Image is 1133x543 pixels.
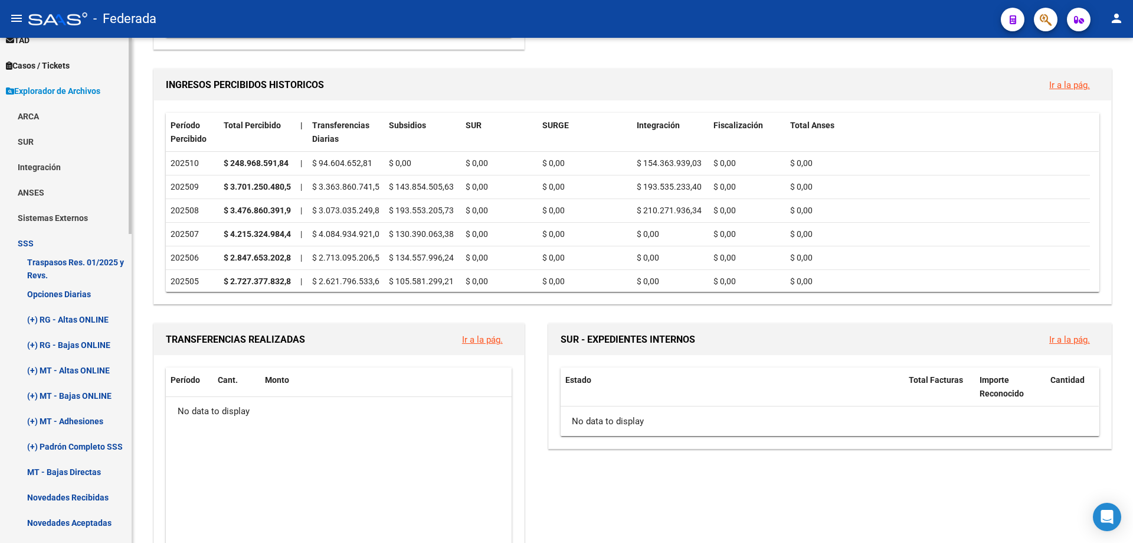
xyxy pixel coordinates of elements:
[790,206,813,215] span: $ 0,00
[713,121,763,130] span: Fiscalización
[538,113,632,152] datatable-header-cell: SURGE
[166,397,512,427] div: No data to display
[93,6,156,32] span: - Federada
[389,182,454,191] span: $ 143.854.505,63
[312,182,384,191] span: $ 3.363.860.741,51
[312,206,384,215] span: $ 3.073.035.249,86
[265,375,289,385] span: Monto
[632,113,709,152] datatable-header-cell: Integración
[637,229,659,239] span: $ 0,00
[224,121,281,130] span: Total Percibido
[389,277,454,286] span: $ 105.581.299,21
[790,229,813,239] span: $ 0,00
[166,113,219,152] datatable-header-cell: Período Percibido
[461,113,538,152] datatable-header-cell: SUR
[790,277,813,286] span: $ 0,00
[224,253,296,262] strong: $ 2.847.653.202,81
[171,375,200,385] span: Período
[542,158,565,168] span: $ 0,00
[1109,11,1124,25] mat-icon: person
[1040,329,1099,350] button: Ir a la pág.
[224,206,296,215] strong: $ 3.476.860.391,93
[224,182,296,191] strong: $ 3.701.250.480,54
[312,158,372,168] span: $ 94.604.652,81
[224,229,296,239] strong: $ 4.215.324.984,46
[542,277,565,286] span: $ 0,00
[6,59,70,72] span: Casos / Tickets
[466,121,482,130] span: SUR
[713,158,736,168] span: $ 0,00
[466,253,488,262] span: $ 0,00
[637,253,659,262] span: $ 0,00
[6,34,30,47] span: TAD
[1093,503,1121,531] div: Open Intercom Messenger
[637,182,702,191] span: $ 193.535.233,40
[389,253,454,262] span: $ 134.557.996,24
[224,277,296,286] strong: $ 2.727.377.832,83
[790,253,813,262] span: $ 0,00
[462,334,503,345] a: Ir a la pág.
[218,375,238,385] span: Cant.
[542,253,565,262] span: $ 0,00
[307,113,384,152] datatable-header-cell: Transferencias Diarias
[975,368,1046,407] datatable-header-cell: Importe Reconocido
[466,158,488,168] span: $ 0,00
[466,206,488,215] span: $ 0,00
[296,113,307,152] datatable-header-cell: |
[1050,375,1085,385] span: Cantidad
[790,121,834,130] span: Total Anses
[389,206,454,215] span: $ 193.553.205,73
[637,121,680,130] span: Integración
[713,277,736,286] span: $ 0,00
[312,253,384,262] span: $ 2.713.095.206,57
[1049,80,1090,90] a: Ir a la pág.
[300,121,303,130] span: |
[312,277,384,286] span: $ 2.621.796.533,62
[1040,74,1099,96] button: Ir a la pág.
[312,229,384,239] span: $ 4.084.934.921,08
[6,84,100,97] span: Explorador de Archivos
[1049,334,1090,345] a: Ir a la pág.
[713,182,736,191] span: $ 0,00
[300,206,302,215] span: |
[166,334,305,345] span: TRANSFERENCIAS REALIZADAS
[453,329,512,350] button: Ir a la pág.
[219,113,296,152] datatable-header-cell: Total Percibido
[300,229,302,239] span: |
[224,158,289,168] strong: $ 248.968.591,84
[466,182,488,191] span: $ 0,00
[389,158,411,168] span: $ 0,00
[466,229,488,239] span: $ 0,00
[637,206,702,215] span: $ 210.271.936,34
[171,121,207,144] span: Período Percibido
[713,253,736,262] span: $ 0,00
[300,182,302,191] span: |
[542,229,565,239] span: $ 0,00
[980,375,1024,398] span: Importe Reconocido
[300,253,302,262] span: |
[171,180,214,194] div: 202509
[561,334,695,345] span: SUR - EXPEDIENTES INTERNOS
[709,113,785,152] datatable-header-cell: Fiscalización
[542,206,565,215] span: $ 0,00
[565,375,591,385] span: Estado
[1046,368,1099,407] datatable-header-cell: Cantidad
[9,11,24,25] mat-icon: menu
[637,277,659,286] span: $ 0,00
[384,113,461,152] datatable-header-cell: Subsidios
[713,206,736,215] span: $ 0,00
[542,121,569,130] span: SURGE
[389,121,426,130] span: Subsidios
[713,229,736,239] span: $ 0,00
[542,182,565,191] span: $ 0,00
[561,368,904,407] datatable-header-cell: Estado
[300,277,302,286] span: |
[790,158,813,168] span: $ 0,00
[171,204,214,217] div: 202508
[909,375,963,385] span: Total Facturas
[904,368,975,407] datatable-header-cell: Total Facturas
[389,229,454,239] span: $ 130.390.063,38
[166,368,213,393] datatable-header-cell: Período
[171,251,214,265] div: 202506
[561,407,1099,436] div: No data to display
